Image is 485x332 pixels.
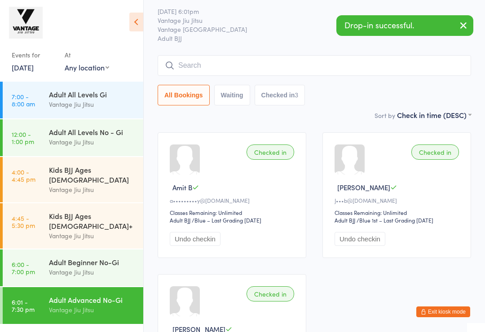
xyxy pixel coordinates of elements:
[3,157,143,202] a: 4:00 -4:45 pmKids BJJ Ages [DEMOGRAPHIC_DATA]Vantage Jiu Jitsu
[65,48,109,62] div: At
[170,197,297,204] div: a•••••••••y@[DOMAIN_NAME]
[170,209,297,216] div: Classes Remaining: Unlimited
[49,137,136,147] div: Vantage Jiu Jitsu
[335,232,385,246] button: Undo checkin
[170,216,190,224] div: Adult BJJ
[335,197,462,204] div: J•••b@[DOMAIN_NAME]
[170,232,220,246] button: Undo checkin
[172,183,192,192] span: Amit B
[337,183,390,192] span: [PERSON_NAME]
[397,110,471,120] div: Check in time (DESC)
[12,62,34,72] a: [DATE]
[3,287,143,324] a: 6:01 -7:30 pmAdult Advanced No-GiVantage Jiu Jitsu
[375,111,395,120] label: Sort by
[158,25,457,34] span: Vantage [GEOGRAPHIC_DATA]
[192,216,261,224] span: / Blue – Last Grading [DATE]
[49,231,136,241] div: Vantage Jiu Jitsu
[214,85,250,105] button: Waiting
[3,249,143,286] a: 6:00 -7:00 pmAdult Beginner No-GiVantage Jiu Jitsu
[335,216,355,224] div: Adult BJJ
[416,306,470,317] button: Exit kiosk mode
[12,261,35,275] time: 6:00 - 7:00 pm
[49,89,136,99] div: Adult All Levels Gi
[158,55,471,76] input: Search
[49,305,136,315] div: Vantage Jiu Jitsu
[411,144,459,160] div: Checked in
[336,15,473,36] div: Drop-in successful.
[255,85,305,105] button: Checked in3
[49,211,136,231] div: Kids BJJ Ages [DEMOGRAPHIC_DATA]+
[49,267,136,277] div: Vantage Jiu Jitsu
[65,62,109,72] div: Any location
[158,16,457,25] span: Vantage Jiu Jitsu
[335,209,462,216] div: Classes Remaining: Unlimited
[12,93,35,107] time: 7:00 - 8:00 am
[158,85,210,105] button: All Bookings
[49,127,136,137] div: Adult All Levels No - Gi
[49,184,136,195] div: Vantage Jiu Jitsu
[12,168,35,183] time: 4:00 - 4:45 pm
[12,131,34,145] time: 12:00 - 1:00 pm
[357,216,433,224] span: / Blue 1st – Last Grading [DATE]
[3,82,143,118] a: 7:00 -8:00 amAdult All Levels GiVantage Jiu Jitsu
[3,119,143,156] a: 12:00 -1:00 pmAdult All Levels No - GiVantage Jiu Jitsu
[158,34,471,43] span: Adult BJJ
[49,99,136,109] div: Vantage Jiu Jitsu
[9,7,43,39] img: Vantage Jiu Jitsu
[247,144,294,160] div: Checked in
[3,203,143,249] a: 4:45 -5:30 pmKids BJJ Ages [DEMOGRAPHIC_DATA]+Vantage Jiu Jitsu
[49,165,136,184] div: Kids BJJ Ages [DEMOGRAPHIC_DATA]
[12,48,56,62] div: Events for
[295,92,298,99] div: 3
[12,214,35,229] time: 4:45 - 5:30 pm
[158,7,457,16] span: [DATE] 6:01pm
[12,298,35,313] time: 6:01 - 7:30 pm
[49,295,136,305] div: Adult Advanced No-Gi
[247,286,294,301] div: Checked in
[49,257,136,267] div: Adult Beginner No-Gi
